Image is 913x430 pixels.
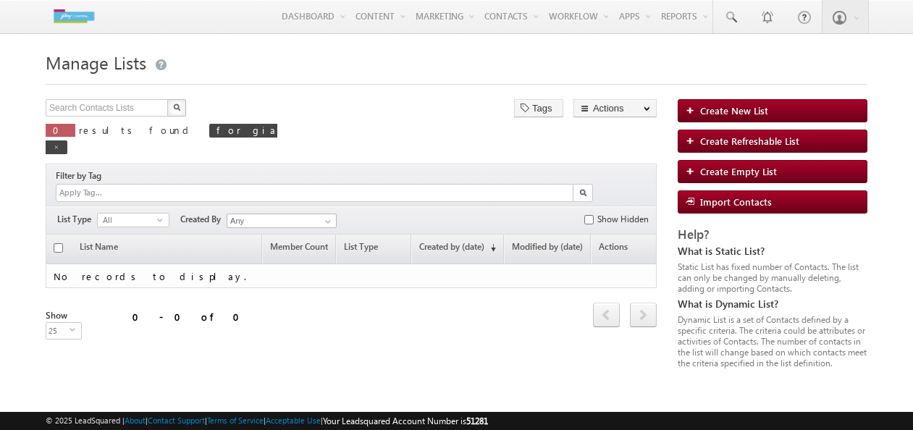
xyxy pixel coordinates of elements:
img: add_icon.png [686,106,700,114]
span: Manage Lists [46,51,146,74]
span: Create Empty List [700,165,777,177]
a: Acceptable Use [266,416,321,425]
span: next [630,303,657,327]
a: Member Count [263,236,335,264]
img: Search [173,104,180,111]
span: Create New List [700,104,768,117]
a: prev [593,304,620,327]
div: Show [46,309,76,322]
span: select [157,216,169,223]
img: add_icon.png [686,166,700,175]
span: 51281 [466,416,488,426]
a: Terms of Service [207,416,264,425]
span: Create Refreshable List [700,135,799,147]
img: add_icon.png [686,136,700,145]
div: Filter by Tag [56,168,106,184]
span: for gia [216,124,277,136]
a: Show All Items [317,214,335,229]
a: Created by (date)(sorted descending) [412,236,503,264]
div: What is Dynamic List? [678,298,867,311]
span: List Type [57,213,97,226]
div: What is Static List? [678,245,867,258]
span: Your Leadsquared Account Number is [323,416,488,426]
span: prev [593,303,620,327]
div: Dynamic List is a set of Contacts defined by a specific criteria. The criteria could be attribute... [678,314,867,368]
div: 0 - 0 of 0 [132,308,248,325]
span: results found [79,124,194,136]
span: select [70,326,81,333]
span: Created By [180,213,227,226]
span: 25 [46,323,70,339]
input: Check all records [54,243,63,253]
button: Tags [514,99,563,117]
span: 0 [53,124,68,136]
div: Help? [678,228,867,241]
span: Import Contacts [700,195,772,208]
img: Search [579,189,586,196]
a: next [630,304,657,327]
span: (sorted descending) [484,242,496,253]
span: All [98,214,157,227]
input: Type to Search [227,214,337,228]
a: Import Contacts [678,190,867,214]
a: Modified by (date) [505,236,590,264]
div: Static List has fixed number of Contacts. The list can only be changed by manually deleting, addi... [678,261,867,294]
img: Custom Logo [46,4,102,29]
a: Contact Support [148,416,205,425]
label: Show Hidden [597,213,649,226]
button: Actions [573,99,657,117]
span: © 2025 LeadSquared | | | | | [46,414,488,428]
a: List Name [72,236,125,264]
input: Apply Tag... [58,187,144,199]
td: No records to display. [46,264,657,288]
a: About [125,416,146,425]
img: import_icon.png [686,197,700,206]
span: Actions [592,236,656,264]
a: List Type [337,236,411,264]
